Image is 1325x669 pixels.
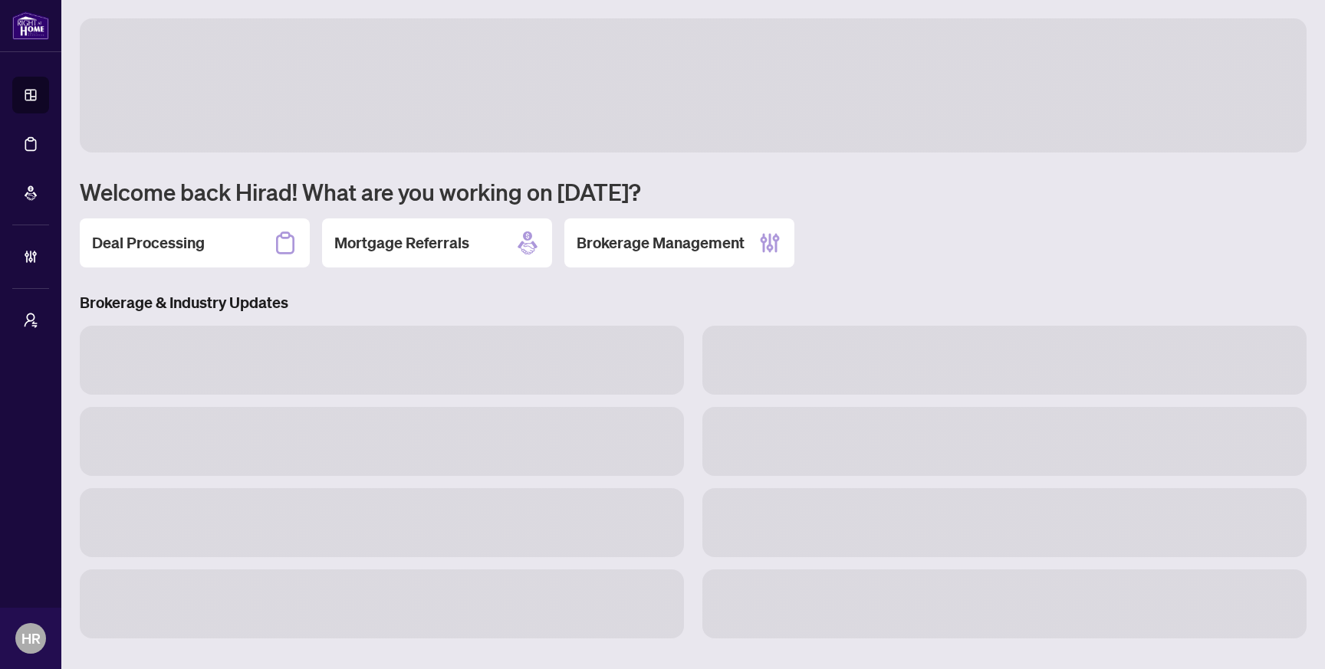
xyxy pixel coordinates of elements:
span: HR [21,628,41,649]
img: logo [12,11,49,40]
span: user-switch [23,313,38,328]
h2: Brokerage Management [577,232,745,254]
h3: Brokerage & Industry Updates [80,292,1307,313]
h2: Deal Processing [92,232,205,254]
h2: Mortgage Referrals [334,232,469,254]
h1: Welcome back Hirad! What are you working on [DATE]? [80,177,1307,206]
